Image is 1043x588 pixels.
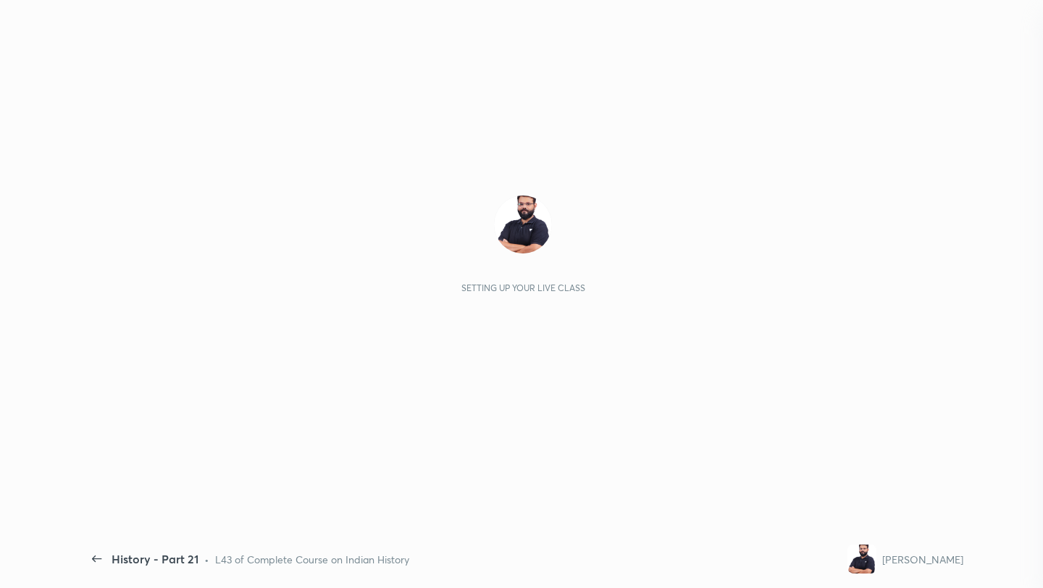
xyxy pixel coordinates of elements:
[494,196,552,253] img: 2e1776e2a17a458f8f2ae63657c11f57.jpg
[112,550,198,568] div: History - Part 21
[461,282,585,293] div: Setting up your live class
[215,552,409,567] div: L43 of Complete Course on Indian History
[847,545,876,574] img: 2e1776e2a17a458f8f2ae63657c11f57.jpg
[882,552,963,567] div: [PERSON_NAME]
[204,552,209,567] div: •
